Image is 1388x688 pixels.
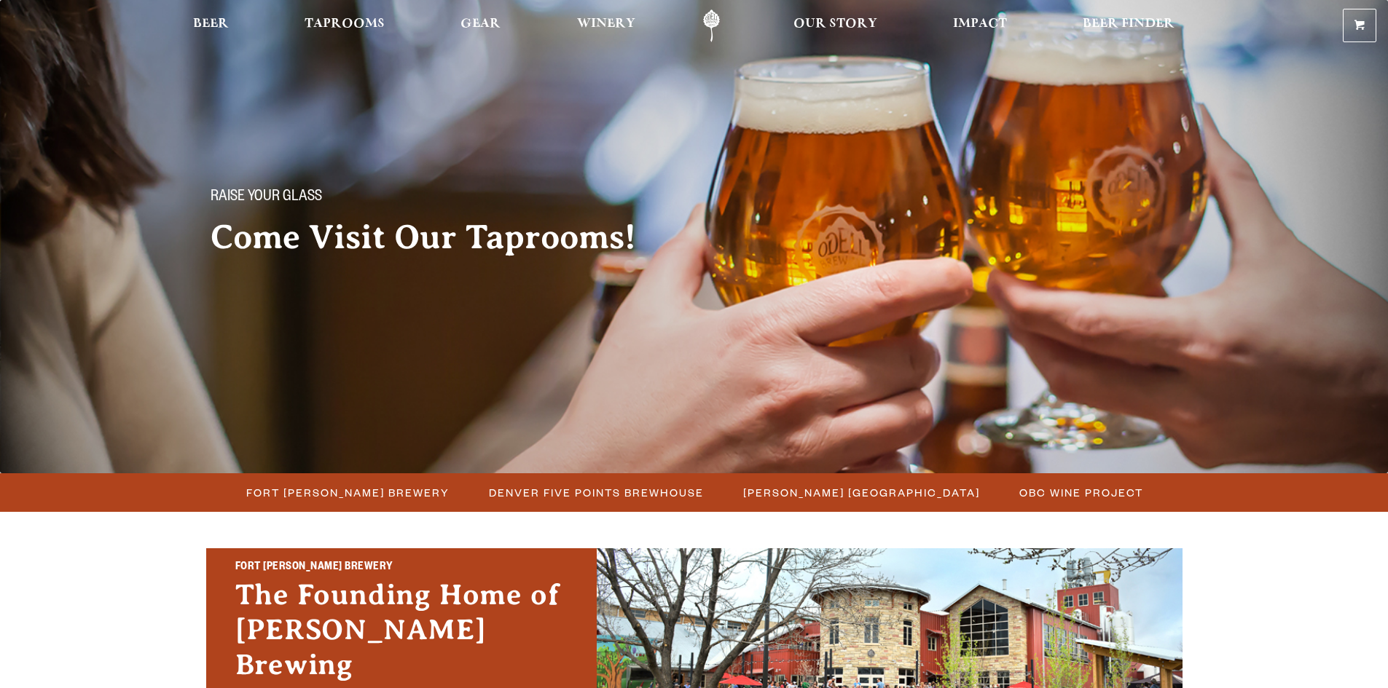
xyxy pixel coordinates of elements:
[1019,482,1143,503] span: OBC Wine Project
[734,482,987,503] a: [PERSON_NAME] [GEOGRAPHIC_DATA]
[944,9,1016,42] a: Impact
[1083,18,1175,30] span: Beer Finder
[743,482,980,503] span: [PERSON_NAME] [GEOGRAPHIC_DATA]
[1073,9,1184,42] a: Beer Finder
[953,18,1007,30] span: Impact
[480,482,711,503] a: Denver Five Points Brewhouse
[489,482,704,503] span: Denver Five Points Brewhouse
[238,482,457,503] a: Fort [PERSON_NAME] Brewery
[235,558,568,577] h2: Fort [PERSON_NAME] Brewery
[793,18,877,30] span: Our Story
[684,9,739,42] a: Odell Home
[784,9,887,42] a: Our Story
[305,18,385,30] span: Taprooms
[193,18,229,30] span: Beer
[577,18,635,30] span: Winery
[451,9,510,42] a: Gear
[184,9,238,42] a: Beer
[211,219,665,256] h2: Come Visit Our Taprooms!
[211,189,322,207] span: Raise your glass
[246,482,450,503] span: Fort [PERSON_NAME] Brewery
[295,9,394,42] a: Taprooms
[460,18,501,30] span: Gear
[568,9,645,42] a: Winery
[1011,482,1150,503] a: OBC Wine Project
